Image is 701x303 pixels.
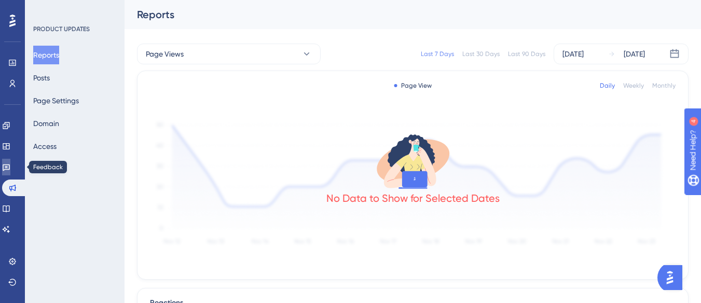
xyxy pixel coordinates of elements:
div: Page View [394,81,432,90]
div: Last 30 Days [462,50,500,58]
div: No Data to Show for Selected Dates [326,191,500,205]
button: Page Views [137,44,321,64]
iframe: UserGuiding AI Assistant Launcher [657,262,689,293]
div: Weekly [623,81,644,90]
div: Last 7 Days [421,50,454,58]
div: Monthly [652,81,676,90]
span: Page Views [146,48,184,60]
button: Domain [33,114,59,133]
div: PRODUCT UPDATES [33,25,90,33]
div: Daily [600,81,615,90]
div: 4 [72,5,75,13]
button: Page Settings [33,91,79,110]
div: Reports [137,7,663,22]
div: Last 90 Days [508,50,545,58]
span: Need Help? [24,3,65,15]
button: Access [33,137,57,156]
button: Reports [33,46,59,64]
button: Posts [33,68,50,87]
div: [DATE] [624,48,645,60]
div: [DATE] [562,48,584,60]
